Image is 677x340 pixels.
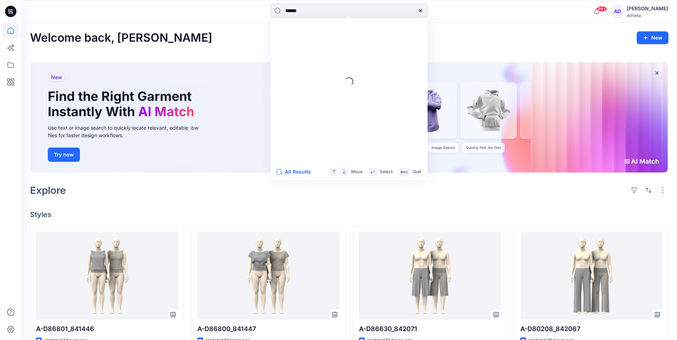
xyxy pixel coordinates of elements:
[380,168,393,176] p: Select
[36,232,178,319] a: A-D86801_841446
[30,185,66,196] h2: Explore
[197,232,339,319] a: A-D86800_841447
[520,232,662,319] a: A-D80208_842067
[138,104,194,119] span: AI Match
[30,210,668,219] h4: Styles
[48,124,208,139] div: Use text or image search to quickly locate relevant, editable .bw files for faster design workflows.
[627,13,668,18] div: Athleta
[36,324,178,334] p: A-D86801_841446
[596,6,607,12] span: 99+
[400,168,408,176] p: esc
[627,4,668,13] div: [PERSON_NAME]
[351,168,363,176] p: Move
[48,89,198,119] h1: Find the Right Garment Instantly With
[276,168,315,176] button: All Results
[51,73,62,82] span: New
[197,324,339,334] p: A-D86800_841447
[359,324,501,334] p: A-D86630_842071
[611,5,624,18] div: AD
[30,31,212,45] h2: Welcome back, [PERSON_NAME]
[359,232,501,319] a: A-D86630_842071
[413,168,421,176] p: Quit
[637,31,668,44] button: New
[48,148,80,162] button: Try now
[520,324,662,334] p: A-D80208_842067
